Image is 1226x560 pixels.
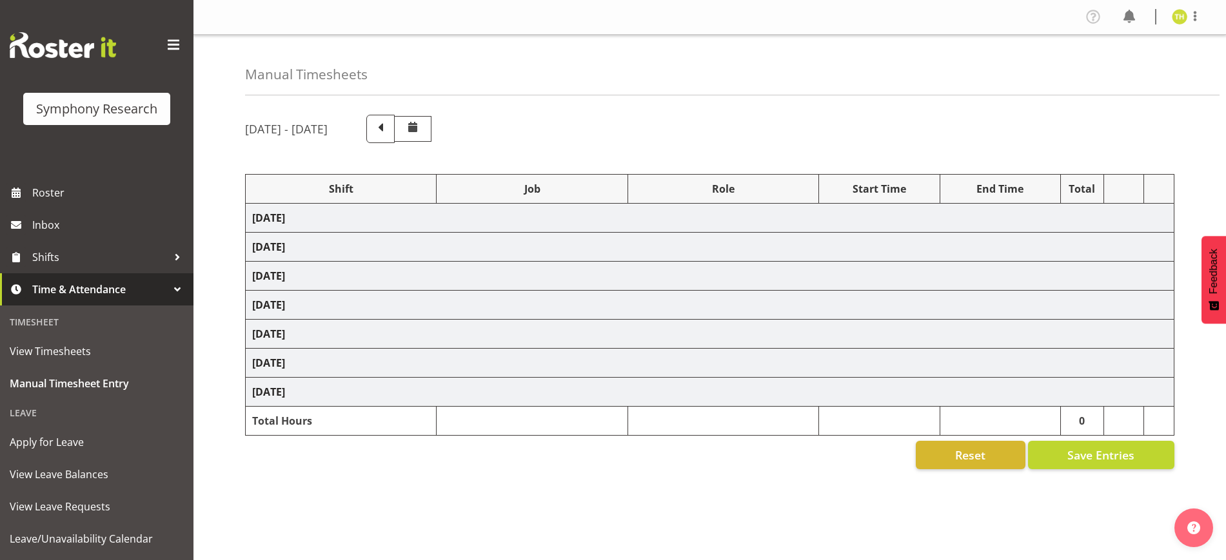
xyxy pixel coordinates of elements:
td: [DATE] [246,204,1174,233]
div: Total [1067,181,1097,197]
a: View Leave Requests [3,490,190,523]
span: Shifts [32,247,168,267]
td: [DATE] [246,378,1174,407]
span: Feedback [1208,249,1220,294]
span: Apply for Leave [10,432,184,452]
span: View Leave Balances [10,465,184,484]
h5: [DATE] - [DATE] [245,122,328,136]
button: Save Entries [1028,441,1174,469]
span: Time & Attendance [32,280,168,299]
img: Rosterit website logo [10,32,116,58]
button: Feedback - Show survey [1201,236,1226,323]
span: Manual Timesheet Entry [10,374,184,393]
div: Role [635,181,812,197]
span: View Timesheets [10,342,184,361]
td: 0 [1060,407,1103,436]
td: [DATE] [246,320,1174,349]
button: Reset [916,441,1025,469]
td: [DATE] [246,349,1174,378]
h4: Manual Timesheets [245,67,368,82]
div: Leave [3,400,190,426]
div: Shift [252,181,430,197]
span: View Leave Requests [10,497,184,516]
a: View Timesheets [3,335,190,367]
a: Apply for Leave [3,426,190,458]
td: [DATE] [246,262,1174,291]
div: Timesheet [3,309,190,335]
td: [DATE] [246,233,1174,262]
div: End Time [947,181,1054,197]
a: Manual Timesheet Entry [3,367,190,400]
td: [DATE] [246,291,1174,320]
span: Save Entries [1067,447,1134,463]
div: Symphony Research [36,99,157,119]
td: Total Hours [246,407,437,436]
a: Leave/Unavailability Calendar [3,523,190,555]
img: tristan-healley11868.jpg [1172,9,1187,24]
span: Reset [955,447,985,463]
img: help-xxl-2.png [1187,521,1200,534]
div: Start Time [826,181,933,197]
span: Leave/Unavailability Calendar [10,529,184,548]
span: Roster [32,183,187,202]
span: Inbox [32,215,187,235]
div: Job [443,181,620,197]
a: View Leave Balances [3,458,190,490]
